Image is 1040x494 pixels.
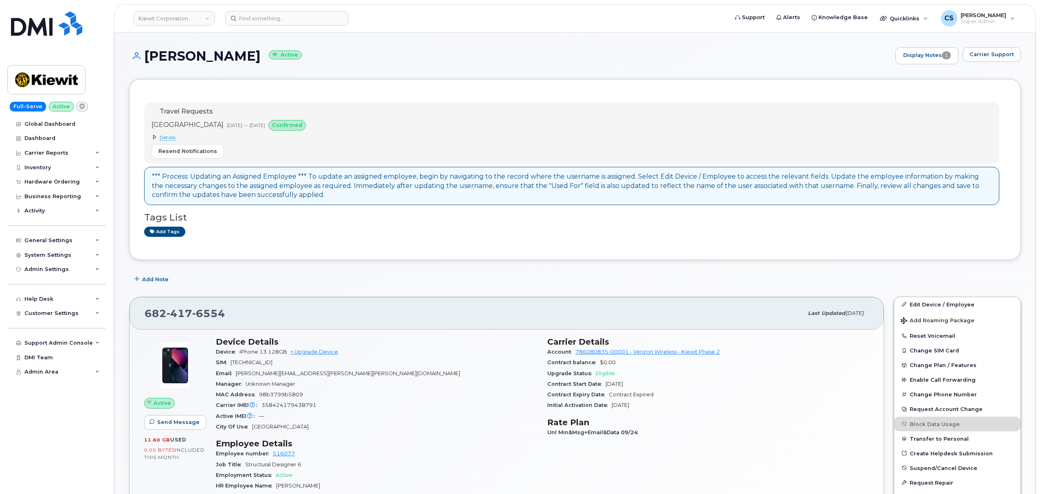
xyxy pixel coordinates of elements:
[252,424,309,430] span: [GEOGRAPHIC_DATA]
[276,472,292,478] span: Active
[216,472,276,478] span: Employment Status
[910,377,976,383] span: Enable Call Forwarding
[894,328,1020,343] button: Reset Voicemail
[246,381,295,387] span: Unknown Manager
[547,370,596,376] span: Upgrade Status
[575,349,720,355] a: 786080835-00001 - Verizon Wireless - Kiewit Phase 2
[216,402,261,408] span: Carrier IMEI
[606,381,623,387] span: [DATE]
[216,337,538,347] h3: Device Details
[261,402,316,408] span: 358424179438791
[970,50,1014,58] span: Carrier Support
[894,475,1020,490] button: Request Repair
[612,402,629,408] span: [DATE]
[290,349,338,355] a: + Upgrade Device
[596,370,615,376] span: Eligible
[547,337,869,347] h3: Carrier Details
[269,50,302,60] small: Active
[1005,459,1034,488] iframe: Messenger Launcher
[910,362,976,368] span: Change Plan / Features
[160,107,213,115] span: Travel Requests
[276,483,320,489] span: [PERSON_NAME]
[144,415,206,430] button: Send Message
[547,359,600,365] span: Contract balance
[216,424,252,430] span: City Of Use
[547,417,869,427] h3: Rate Plan
[894,372,1020,387] button: Enable Call Forwarding
[547,391,609,398] span: Contract Expiry Date
[236,370,460,376] span: [PERSON_NAME][EMAIL_ADDRESS][PERSON_NAME][PERSON_NAME][DOMAIN_NAME]
[894,461,1020,475] button: Suspend/Cancel Device
[129,272,176,287] button: Add Note
[192,307,225,319] span: 6554
[151,341,200,390] img: image20231002-3703462-1ig824h.jpeg
[547,349,575,355] span: Account
[157,418,200,426] span: Send Message
[144,227,185,237] a: Add tags
[942,51,951,59] span: 1
[547,429,642,435] span: Unl Min&Msg+Email&Data 09/24
[216,370,236,376] span: Email
[259,413,264,419] span: —
[894,402,1020,416] button: Request Account Change
[273,450,295,457] a: 516077
[600,359,616,365] span: $0.00
[144,447,175,453] span: 0.00 Bytes
[216,349,239,355] span: Device
[895,47,959,64] a: Display Notes1
[216,391,259,398] span: MAC Address
[151,144,224,159] button: Resend Notifications
[142,275,169,283] span: Add Note
[145,307,225,319] span: 682
[144,437,170,443] span: 11.60 GB
[152,172,992,200] div: *** Process: Updating an Assigned Employee *** To update an assigned employee, begin by navigatin...
[151,134,309,141] summary: Details
[158,147,217,155] span: Resend Notifications
[216,483,276,489] span: HR Employee Name
[894,417,1020,431] button: Block Data Usage
[894,312,1020,328] button: Add Roaming Package
[963,47,1021,62] button: Carrier Support
[894,358,1020,372] button: Change Plan / Features
[230,359,272,365] span: [TECHNICAL_ID]
[216,461,245,468] span: Job Title
[245,461,301,468] span: Structural Designer 6
[547,402,612,408] span: Initial Activation Date
[216,450,273,457] span: Employee number
[216,439,538,448] h3: Employee Details
[808,310,845,316] span: Last updated
[894,446,1020,461] a: Create Helpdesk Submission
[216,381,246,387] span: Manager
[845,310,864,316] span: [DATE]
[170,437,186,443] span: used
[259,391,303,398] span: 98b3799b5809
[160,134,176,141] span: Details
[167,307,192,319] span: 417
[239,349,287,355] span: iPhone 13 128GB
[227,122,265,128] span: [DATE] — [DATE]
[216,359,230,365] span: SIM
[129,49,891,63] h1: [PERSON_NAME]
[910,465,977,471] span: Suspend/Cancel Device
[894,297,1020,312] a: Edit Device / Employee
[154,399,171,407] span: Active
[216,413,259,419] span: Active IMEI
[144,212,1006,223] h3: Tags List
[547,381,606,387] span: Contract Start Date
[272,121,302,129] span: confirmed
[894,431,1020,446] button: Transfer to Personal
[151,121,224,129] span: [GEOGRAPHIC_DATA]
[894,387,1020,402] button: Change Phone Number
[894,343,1020,358] button: Change SIM Card
[901,317,974,325] span: Add Roaming Package
[609,391,654,398] span: Contract Expired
